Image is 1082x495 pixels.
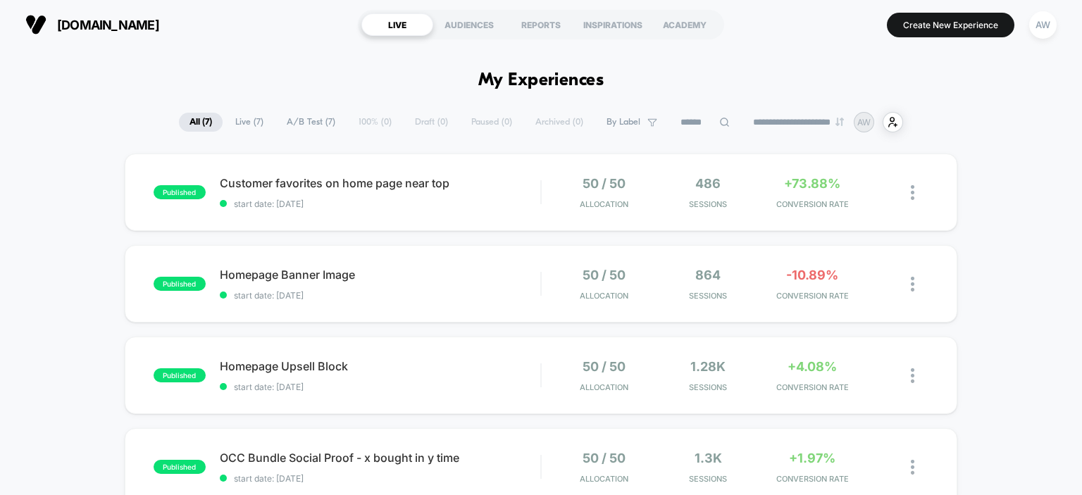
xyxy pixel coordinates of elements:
[789,451,835,465] span: +1.97%
[764,474,861,484] span: CONVERSION RATE
[695,268,721,282] span: 864
[659,474,757,484] span: Sessions
[764,291,861,301] span: CONVERSION RATE
[659,291,757,301] span: Sessions
[220,359,541,373] span: Homepage Upsell Block
[433,13,505,36] div: AUDIENCES
[154,277,206,291] span: published
[607,117,640,127] span: By Label
[835,118,844,126] img: end
[179,113,223,132] span: All ( 7 )
[220,176,541,190] span: Customer favorites on home page near top
[911,277,914,292] img: close
[649,13,721,36] div: ACADEMY
[25,14,46,35] img: Visually logo
[1025,11,1061,39] button: AW
[154,185,206,199] span: published
[583,359,626,374] span: 50 / 50
[225,113,274,132] span: Live ( 7 )
[220,382,541,392] span: start date: [DATE]
[21,13,163,36] button: [DOMAIN_NAME]
[154,368,206,382] span: published
[583,451,626,465] span: 50 / 50
[580,382,628,392] span: Allocation
[1029,11,1057,39] div: AW
[154,460,206,474] span: published
[220,268,541,282] span: Homepage Banner Image
[764,199,861,209] span: CONVERSION RATE
[220,451,541,465] span: OCC Bundle Social Proof - x bought in y time
[580,291,628,301] span: Allocation
[220,473,541,484] span: start date: [DATE]
[911,460,914,475] img: close
[887,13,1014,37] button: Create New Experience
[659,199,757,209] span: Sessions
[583,176,626,191] span: 50 / 50
[690,359,726,374] span: 1.28k
[220,290,541,301] span: start date: [DATE]
[583,268,626,282] span: 50 / 50
[695,451,722,465] span: 1.3k
[911,368,914,383] img: close
[857,117,871,127] p: AW
[659,382,757,392] span: Sessions
[276,113,346,132] span: A/B Test ( 7 )
[580,474,628,484] span: Allocation
[478,70,604,91] h1: My Experiences
[57,18,159,32] span: [DOMAIN_NAME]
[580,199,628,209] span: Allocation
[695,176,721,191] span: 486
[577,13,649,36] div: INSPIRATIONS
[786,268,838,282] span: -10.89%
[505,13,577,36] div: REPORTS
[220,199,541,209] span: start date: [DATE]
[361,13,433,36] div: LIVE
[784,176,840,191] span: +73.88%
[764,382,861,392] span: CONVERSION RATE
[788,359,837,374] span: +4.08%
[911,185,914,200] img: close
